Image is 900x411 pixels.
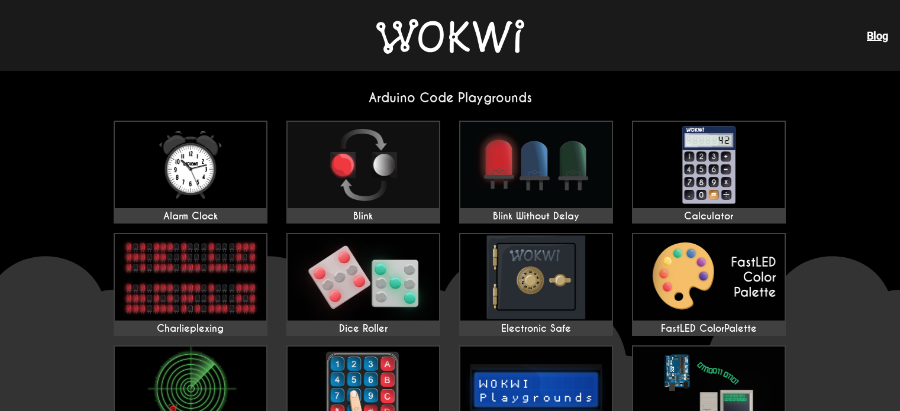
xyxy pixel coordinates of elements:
img: Calculator [633,122,785,208]
a: Calculator [632,121,786,224]
a: Charlieplexing [114,233,267,336]
h2: Arduino Code Playgrounds [104,90,796,106]
div: Alarm Clock [115,211,266,222]
a: Dice Roller [286,233,440,336]
img: Wokwi [376,19,524,54]
div: Dice Roller [288,323,439,335]
a: FastLED ColorPalette [632,233,786,336]
img: Dice Roller [288,234,439,321]
a: Blink [286,121,440,224]
a: Electronic Safe [459,233,613,336]
img: Electronic Safe [460,234,612,321]
div: Blink [288,211,439,222]
img: Blink Without Delay [460,122,612,208]
img: FastLED ColorPalette [633,234,785,321]
a: Blink Without Delay [459,121,613,224]
img: Blink [288,122,439,208]
div: Blink Without Delay [460,211,612,222]
div: Calculator [633,211,785,222]
a: Alarm Clock [114,121,267,224]
div: Charlieplexing [115,323,266,335]
div: Electronic Safe [460,323,612,335]
img: Alarm Clock [115,122,266,208]
div: FastLED ColorPalette [633,323,785,335]
img: Charlieplexing [115,234,266,321]
a: Blog [867,30,888,42]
